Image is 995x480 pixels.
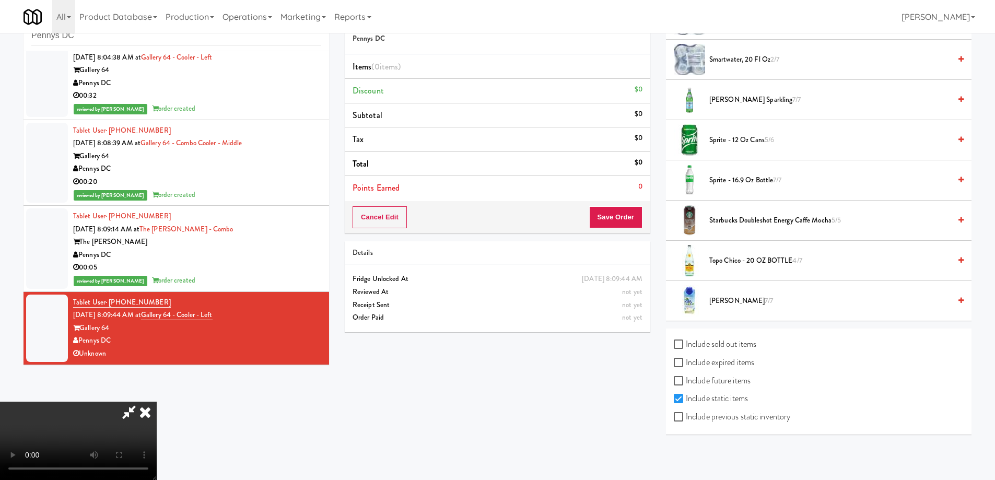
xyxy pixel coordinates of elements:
[353,61,401,73] span: Items
[635,108,642,121] div: $0
[353,273,642,286] div: Fridge Unlocked At
[73,224,139,234] span: [DATE] 8:09:14 AM at
[709,93,951,107] span: [PERSON_NAME] Sparkling
[152,103,195,113] span: order created
[73,162,321,175] div: Pennys DC
[73,150,321,163] div: Gallery 64
[73,236,321,249] div: The [PERSON_NAME]
[24,292,329,365] li: Tablet User· [PHONE_NUMBER][DATE] 8:09:44 AM atGallery 64 - Cooler - LeftGallery 64Pennys DCUnknown
[73,334,321,347] div: Pennys DC
[74,276,147,286] span: reviewed by [PERSON_NAME]
[765,135,774,145] span: 5/6
[635,156,642,169] div: $0
[73,77,321,90] div: Pennys DC
[705,254,964,267] div: Topo Chico - 20 OZ BOTTLE4/7
[141,138,242,148] a: Gallery 64 - Combo Cooler - Middle
[353,158,369,170] span: Total
[674,391,748,406] label: Include static items
[73,347,321,360] div: Unknown
[353,35,642,43] h5: Pennys DC
[24,206,329,292] li: Tablet User· [PHONE_NUMBER][DATE] 8:09:14 AM atThe [PERSON_NAME] - ComboThe [PERSON_NAME]Pennys D...
[353,299,642,312] div: Receipt Sent
[74,104,147,114] span: reviewed by [PERSON_NAME]
[709,254,951,267] span: Topo Chico - 20 OZ BOTTLE
[622,312,642,322] span: not yet
[73,125,171,135] a: Tablet User· [PHONE_NUMBER]
[705,93,964,107] div: [PERSON_NAME] Sparkling7/7
[638,180,642,193] div: 0
[106,125,171,135] span: · [PHONE_NUMBER]
[141,310,213,320] a: Gallery 64 - Cooler - Left
[73,249,321,262] div: Pennys DC
[106,211,171,221] span: · [PHONE_NUMBER]
[674,373,751,389] label: Include future items
[765,296,773,306] span: 7/7
[74,190,147,201] span: reviewed by [PERSON_NAME]
[73,310,141,320] span: [DATE] 8:09:44 AM at
[73,261,321,274] div: 00:05
[141,52,213,62] a: Gallery 64 - Cooler - Left
[73,175,321,189] div: 00:20
[353,206,407,228] button: Cancel Edit
[622,300,642,310] span: not yet
[622,287,642,297] span: not yet
[674,355,754,370] label: Include expired items
[674,359,686,367] input: Include expired items
[705,134,964,147] div: Sprite - 12 oz cans5/6
[353,109,382,121] span: Subtotal
[353,85,384,97] span: Discount
[674,395,686,403] input: Include static items
[73,64,321,77] div: Gallery 64
[73,138,141,148] span: [DATE] 8:08:39 AM at
[371,61,401,73] span: (0 )
[589,206,642,228] button: Save Order
[353,311,642,324] div: Order Paid
[674,413,686,422] input: Include previous static inventory
[353,182,400,194] span: Points Earned
[152,275,195,285] span: order created
[139,224,233,234] a: The [PERSON_NAME] - Combo
[380,61,399,73] ng-pluralize: items
[106,297,171,307] span: · [PHONE_NUMBER]
[73,211,171,221] a: Tablet User· [PHONE_NUMBER]
[770,54,779,64] span: 2/7
[353,247,642,260] div: Details
[31,26,321,45] input: Search vision orders
[24,34,329,120] li: Tablet User· [PHONE_NUMBER][DATE] 8:04:38 AM atGallery 64 - Cooler - LeftGallery 64Pennys DC00:32...
[705,174,964,187] div: Sprite - 16.9 oz Bottle7/7
[792,255,802,265] span: 4/7
[705,53,964,66] div: smartwater, 20 fl oz2/7
[582,273,642,286] div: [DATE] 8:09:44 AM
[832,215,841,225] span: 5/5
[73,89,321,102] div: 00:32
[773,175,781,185] span: 7/7
[353,286,642,299] div: Reviewed At
[635,83,642,96] div: $0
[674,409,790,425] label: Include previous static inventory
[24,8,42,26] img: Micromart
[709,53,951,66] span: smartwater, 20 fl oz
[709,174,951,187] span: Sprite - 16.9 oz Bottle
[709,295,951,308] span: [PERSON_NAME]
[73,297,171,308] a: Tablet User· [PHONE_NUMBER]
[674,336,756,352] label: Include sold out items
[674,341,686,349] input: Include sold out items
[635,132,642,145] div: $0
[73,52,141,62] span: [DATE] 8:04:38 AM at
[73,322,321,335] div: Gallery 64
[705,295,964,308] div: [PERSON_NAME]7/7
[709,214,951,227] span: Starbucks Doubleshot Energy Caffe Mocha
[709,134,951,147] span: Sprite - 12 oz cans
[674,377,686,385] input: Include future items
[705,214,964,227] div: Starbucks Doubleshot Energy Caffe Mocha5/5
[792,95,801,104] span: 7/7
[353,133,364,145] span: Tax
[24,120,329,206] li: Tablet User· [PHONE_NUMBER][DATE] 8:08:39 AM atGallery 64 - Combo Cooler - MiddleGallery 64Pennys...
[152,190,195,200] span: order created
